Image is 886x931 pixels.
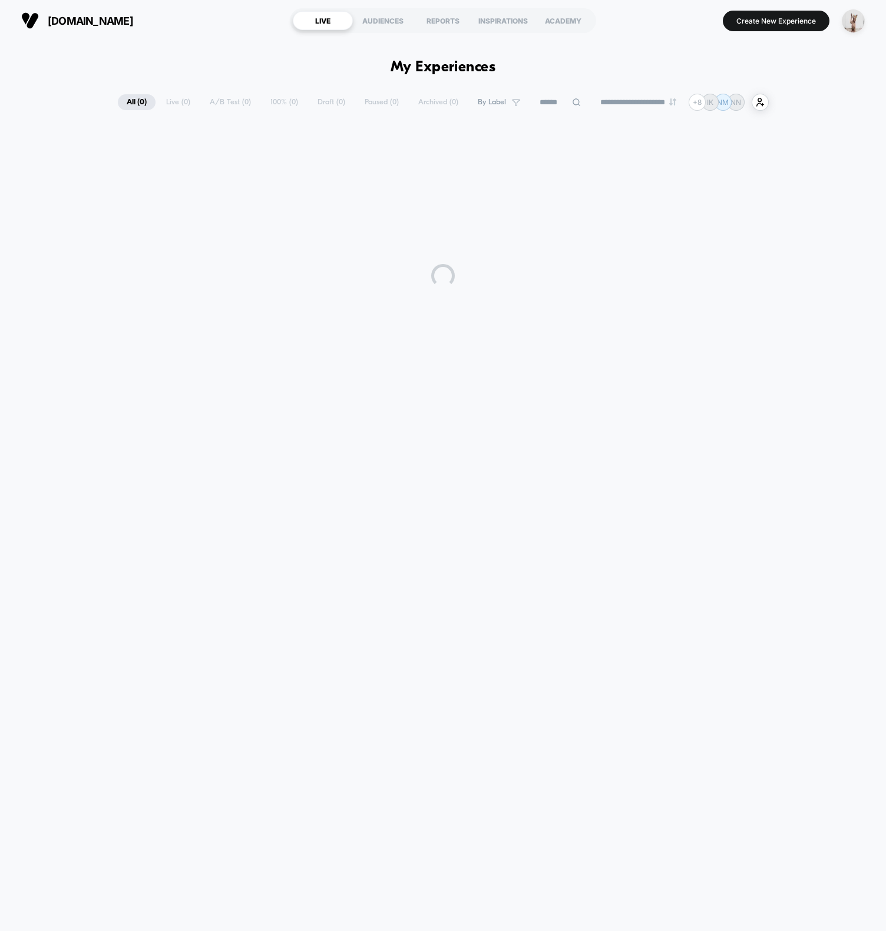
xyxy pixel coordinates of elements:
div: INSPIRATIONS [473,11,533,30]
img: Visually logo [21,12,39,29]
button: Create New Experience [723,11,829,31]
div: ACADEMY [533,11,593,30]
button: ppic [838,9,868,33]
span: All ( 0 ) [118,94,156,110]
h1: My Experiences [391,59,496,76]
p: IK [707,98,713,107]
p: NM [717,98,729,107]
div: REPORTS [413,11,473,30]
span: By Label [478,98,506,107]
p: NN [730,98,741,107]
img: end [669,98,676,105]
button: [DOMAIN_NAME] [18,11,137,30]
img: ppic [842,9,865,32]
div: + 8 [689,94,706,111]
span: [DOMAIN_NAME] [48,15,133,27]
div: AUDIENCES [353,11,413,30]
div: LIVE [293,11,353,30]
